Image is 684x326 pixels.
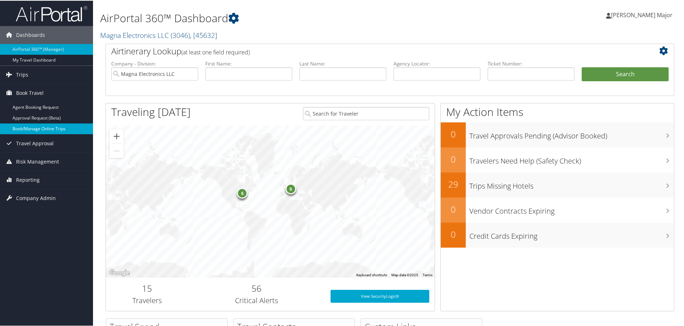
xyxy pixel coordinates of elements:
[16,170,40,188] span: Reporting
[441,197,674,222] a: 0Vendor Contracts Expiring
[171,30,190,39] span: ( 3046 )
[285,183,296,193] div: 9
[441,127,466,140] h2: 0
[16,5,87,21] img: airportal-logo.png
[606,4,680,25] a: [PERSON_NAME] Major
[299,59,386,67] label: Last Name:
[190,30,217,39] span: , [ 45632 ]
[303,106,429,120] input: Search for Traveler
[356,272,387,277] button: Keyboard shortcuts
[441,222,674,247] a: 0Credit Cards Expiring
[582,67,669,81] button: Search
[611,10,673,18] span: [PERSON_NAME] Major
[194,282,320,294] h2: 56
[469,177,674,190] h3: Trips Missing Hotels
[205,59,292,67] label: First Name:
[469,202,674,215] h3: Vendor Contracts Expiring
[441,122,674,147] a: 0Travel Approvals Pending (Advisor Booked)
[488,59,575,67] label: Ticket Number:
[16,152,59,170] span: Risk Management
[441,228,466,240] h2: 0
[441,104,674,119] h1: My Action Items
[109,143,124,157] button: Zoom out
[111,59,198,67] label: Company - Division:
[111,104,191,119] h1: Traveling [DATE]
[331,289,429,302] a: View SecurityLogic®
[469,227,674,240] h3: Credit Cards Expiring
[441,147,674,172] a: 0Travelers Need Help (Safety Check)
[16,83,44,101] span: Book Travel
[100,30,217,39] a: Magna Electronics LLC
[237,187,248,198] div: 6
[111,295,183,305] h3: Travelers
[181,48,250,55] span: (at least one field required)
[109,128,124,143] button: Zoom in
[100,10,487,25] h1: AirPortal 360™ Dashboard
[422,272,433,276] a: Terms (opens in new tab)
[108,268,131,277] img: Google
[441,152,466,165] h2: 0
[16,25,45,43] span: Dashboards
[441,172,674,197] a: 29Trips Missing Hotels
[394,59,480,67] label: Agency Locator:
[469,152,674,165] h3: Travelers Need Help (Safety Check)
[441,203,466,215] h2: 0
[16,65,28,83] span: Trips
[111,44,621,57] h2: Airtinerary Lookup
[391,272,418,276] span: Map data ©2025
[441,177,466,190] h2: 29
[194,295,320,305] h3: Critical Alerts
[111,282,183,294] h2: 15
[108,268,131,277] a: Open this area in Google Maps (opens a new window)
[16,134,54,152] span: Travel Approval
[16,189,56,206] span: Company Admin
[469,127,674,140] h3: Travel Approvals Pending (Advisor Booked)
